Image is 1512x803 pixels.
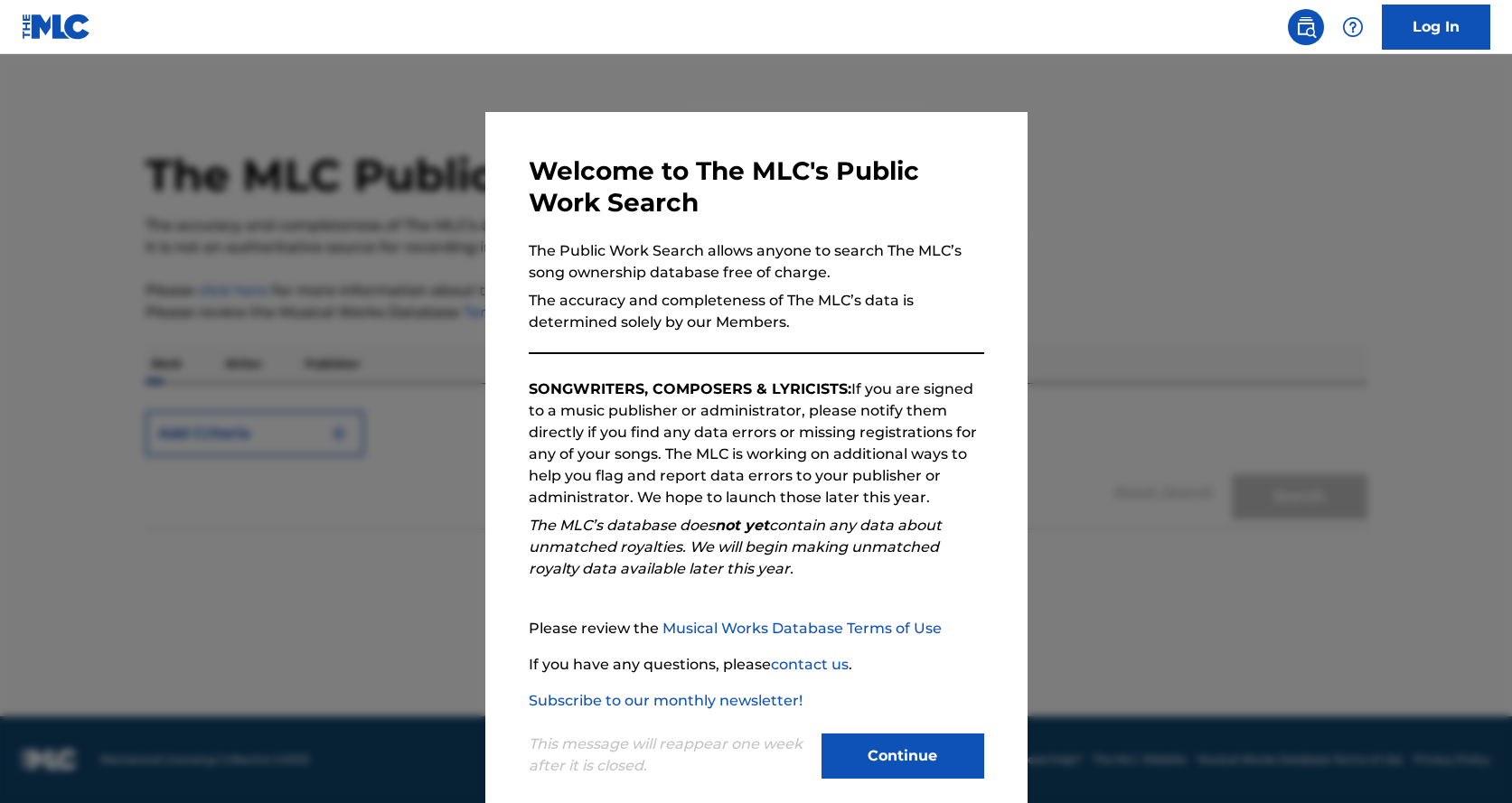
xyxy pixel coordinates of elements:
img: search [1295,16,1317,38]
a: Public Search [1288,9,1324,45]
h3: Welcome to The MLC's Public Work Search [529,155,984,219]
button: Continue [822,733,984,779]
img: help [1342,16,1364,38]
div: Help [1335,9,1371,45]
p: If you have any questions, please . [529,654,984,676]
a: Subscribe to our monthly newsletter! [529,692,803,709]
p: If you are signed to a music publisher or administrator, please notify them directly if you find ... [529,378,984,509]
a: Musical Works Database Terms of Use [662,620,942,637]
p: This message will reappear one week after it is closed. [529,733,811,777]
strong: not yet [715,517,769,534]
img: MLC Logo [22,14,91,40]
strong: SONGWRITERS, COMPOSERS & LYRICISTS: [529,380,851,397]
em: The MLC’s database does contain any data about unmatched royalties. We will begin making unmatche... [529,517,942,577]
a: Log In [1382,5,1490,50]
p: The Public Work Search allows anyone to search The MLC’s song ownership database free of charge. [529,240,984,284]
p: The accuracy and completeness of The MLC’s data is determined solely by our Members. [529,290,984,333]
a: contact us [771,656,849,673]
p: Please review the [529,618,984,640]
